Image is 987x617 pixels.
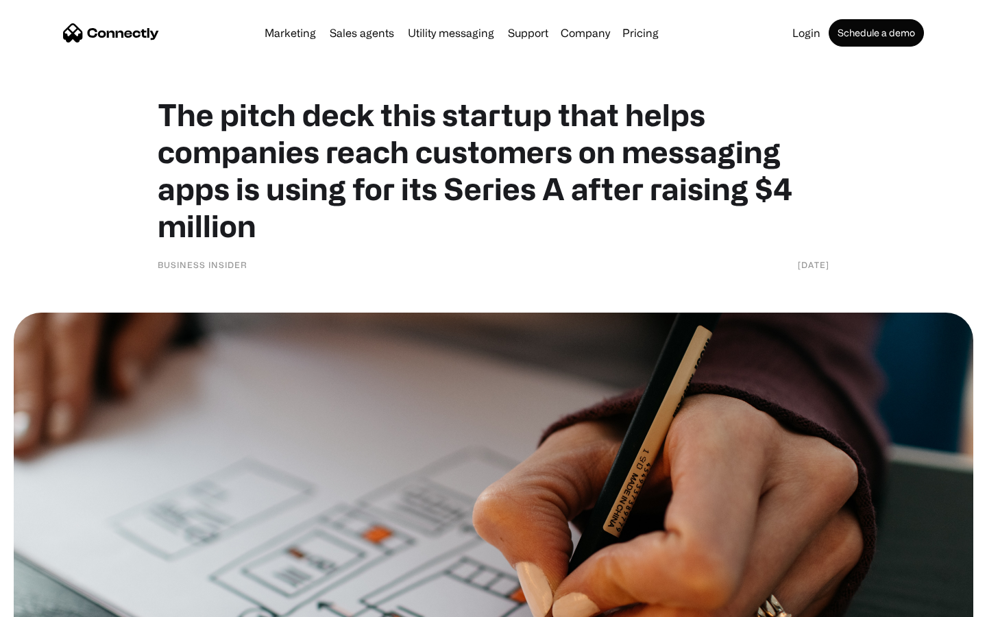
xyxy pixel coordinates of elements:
[561,23,610,43] div: Company
[798,258,829,271] div: [DATE]
[787,27,826,38] a: Login
[27,593,82,612] ul: Language list
[502,27,554,38] a: Support
[259,27,321,38] a: Marketing
[14,593,82,612] aside: Language selected: English
[402,27,500,38] a: Utility messaging
[158,96,829,244] h1: The pitch deck this startup that helps companies reach customers on messaging apps is using for i...
[158,258,247,271] div: Business Insider
[324,27,400,38] a: Sales agents
[829,19,924,47] a: Schedule a demo
[617,27,664,38] a: Pricing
